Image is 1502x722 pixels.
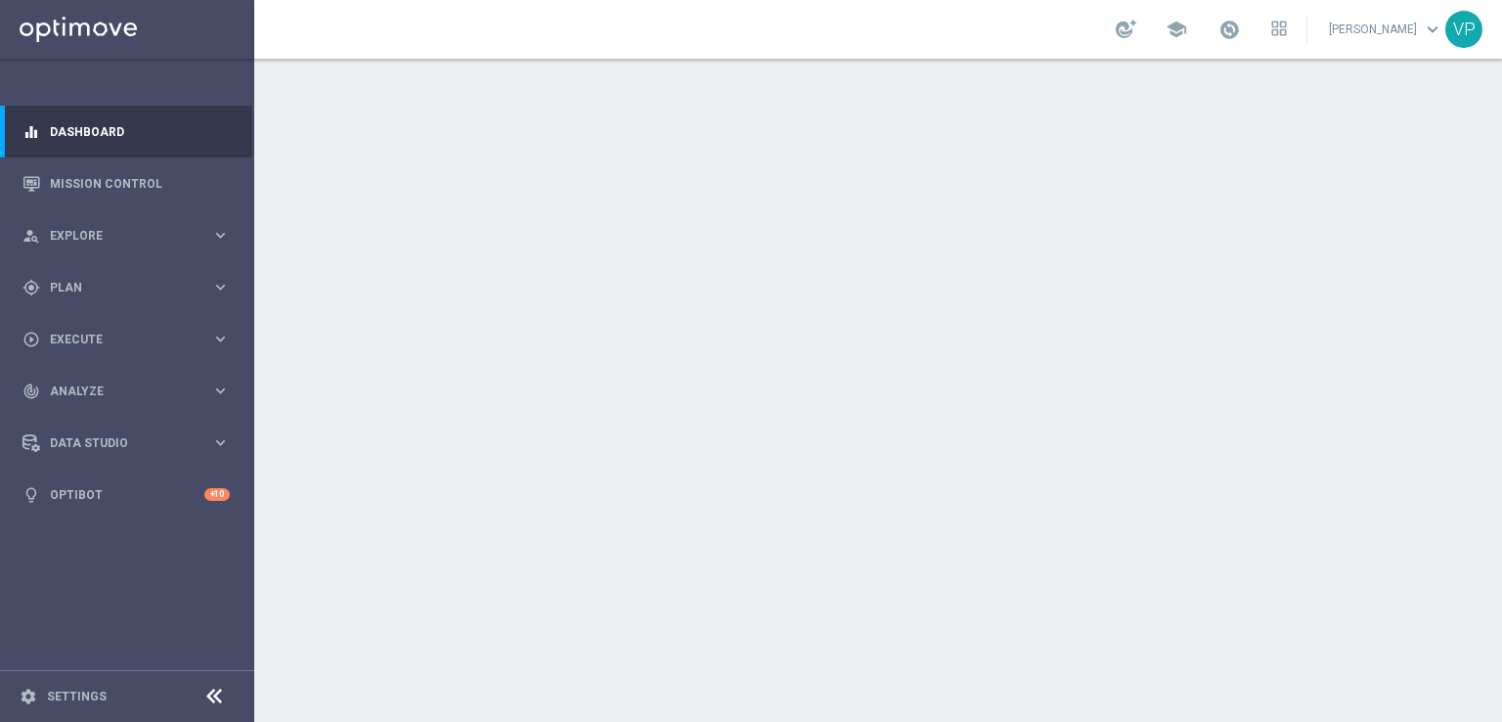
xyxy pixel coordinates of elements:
i: keyboard_arrow_right [211,382,230,400]
div: Analyze [22,383,211,400]
div: VP [1445,11,1482,48]
div: +10 [204,488,230,501]
a: Settings [47,691,107,702]
a: Dashboard [50,106,230,158]
button: person_search Explore keyboard_arrow_right [22,228,231,244]
div: Explore [22,227,211,245]
a: [PERSON_NAME]keyboard_arrow_down [1327,15,1445,44]
i: keyboard_arrow_right [211,330,230,348]
button: play_circle_outline Execute keyboard_arrow_right [22,332,231,347]
i: track_changes [22,383,40,400]
div: Plan [22,279,211,296]
i: gps_fixed [22,279,40,296]
span: school [1166,19,1187,40]
div: Execute [22,331,211,348]
span: Execute [50,334,211,345]
button: Mission Control [22,176,231,192]
span: Explore [50,230,211,242]
i: settings [20,688,37,705]
button: lightbulb Optibot +10 [22,487,231,503]
button: equalizer Dashboard [22,124,231,140]
i: person_search [22,227,40,245]
a: Optibot [50,469,204,520]
div: Dashboard [22,106,230,158]
span: Data Studio [50,437,211,449]
div: Mission Control [22,158,230,209]
button: track_changes Analyze keyboard_arrow_right [22,384,231,399]
i: keyboard_arrow_right [211,226,230,245]
i: keyboard_arrow_right [211,278,230,296]
i: keyboard_arrow_right [211,433,230,452]
a: Mission Control [50,158,230,209]
div: Data Studio [22,434,211,452]
span: keyboard_arrow_down [1422,19,1443,40]
button: gps_fixed Plan keyboard_arrow_right [22,280,231,295]
span: Plan [50,282,211,293]
button: Data Studio keyboard_arrow_right [22,435,231,451]
i: play_circle_outline [22,331,40,348]
div: Optibot [22,469,230,520]
i: equalizer [22,123,40,141]
i: lightbulb [22,486,40,504]
span: Analyze [50,385,211,397]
